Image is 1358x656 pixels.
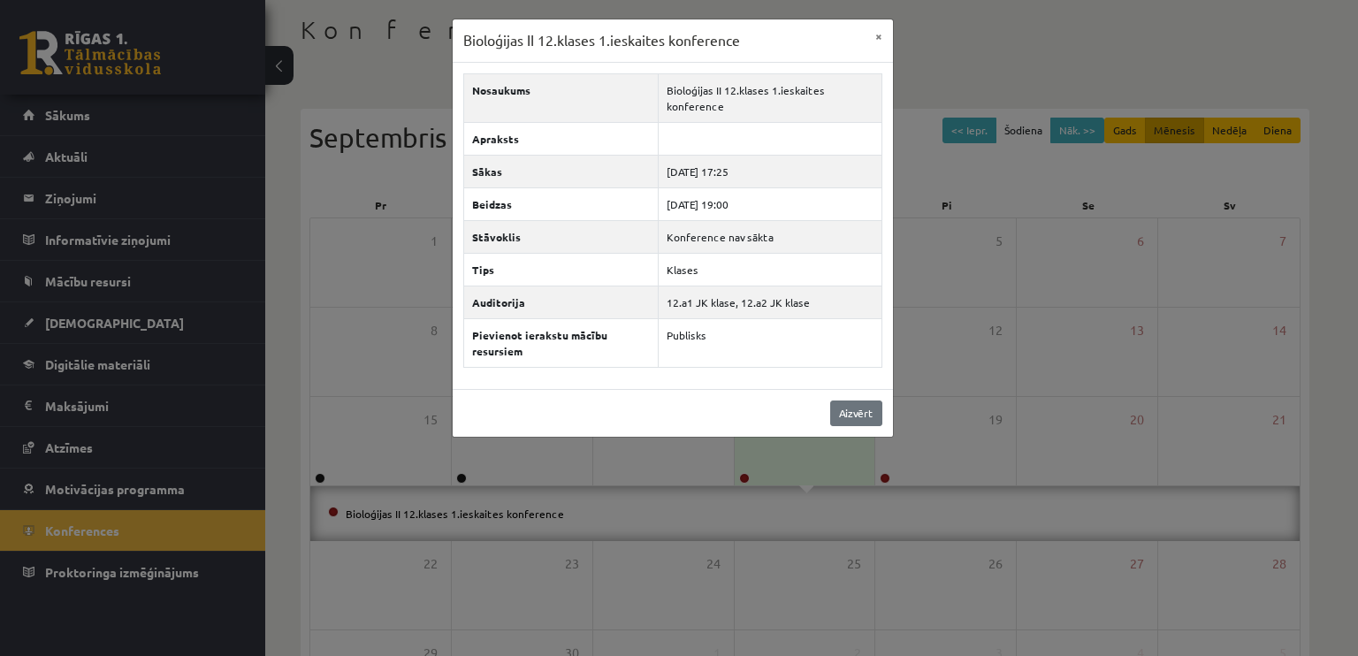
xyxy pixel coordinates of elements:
button: × [865,19,893,53]
th: Pievienot ierakstu mācību resursiem [463,318,659,367]
th: Stāvoklis [463,220,659,253]
th: Tips [463,253,659,286]
td: 12.a1 JK klase, 12.a2 JK klase [659,286,881,318]
a: Aizvērt [830,400,882,426]
td: Publisks [659,318,881,367]
th: Auditorija [463,286,659,318]
th: Apraksts [463,122,659,155]
h3: Bioloģijas II 12.klases 1.ieskaites konference [463,30,740,51]
th: Nosaukums [463,73,659,122]
th: Beidzas [463,187,659,220]
th: Sākas [463,155,659,187]
td: Klases [659,253,881,286]
td: Konference nav sākta [659,220,881,253]
td: [DATE] 17:25 [659,155,881,187]
td: [DATE] 19:00 [659,187,881,220]
td: Bioloģijas II 12.klases 1.ieskaites konference [659,73,881,122]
